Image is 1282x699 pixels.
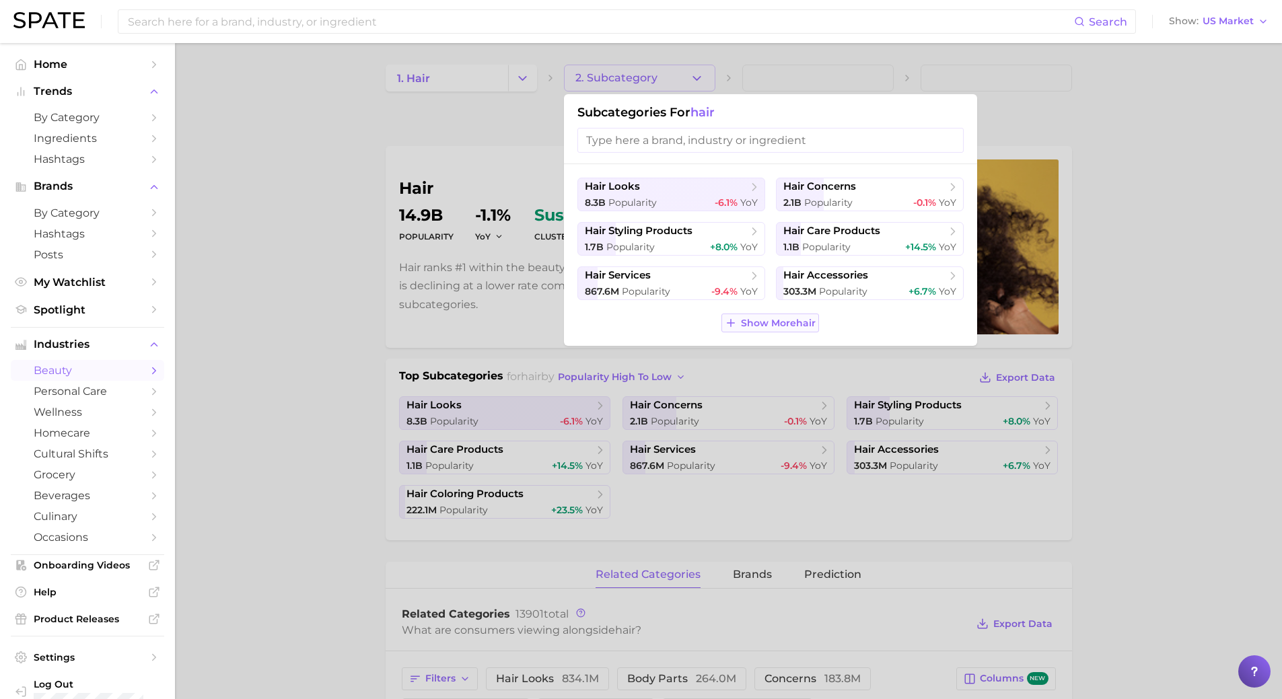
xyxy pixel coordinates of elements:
span: 2.1b [783,196,802,209]
a: occasions [11,527,164,548]
a: Spotlight [11,299,164,320]
span: Brands [34,180,141,192]
button: hair accessories303.3m Popularity+6.7% YoY [776,266,964,300]
span: Onboarding Videos [34,559,141,571]
span: +8.0% [710,241,738,253]
span: Log Out [34,678,153,690]
span: 8.3b [585,196,606,209]
span: 1.7b [585,241,604,253]
button: hair services867.6m Popularity-9.4% YoY [577,266,765,300]
span: Trends [34,85,141,98]
span: Popularity [622,285,670,297]
a: grocery [11,464,164,485]
a: cultural shifts [11,443,164,464]
a: by Category [11,107,164,128]
span: occasions [34,531,141,544]
a: beauty [11,360,164,381]
span: YoY [939,196,956,209]
span: culinary [34,510,141,523]
span: Hashtags [34,153,141,165]
button: hair styling products1.7b Popularity+8.0% YoY [577,222,765,256]
a: Home [11,54,164,75]
span: homecare [34,427,141,439]
span: YoY [740,285,758,297]
span: 867.6m [585,285,619,297]
span: Popularity [819,285,867,297]
a: Hashtags [11,149,164,170]
span: hair services [585,269,651,282]
span: +6.7% [909,285,936,297]
span: My Watchlist [34,276,141,289]
a: Hashtags [11,223,164,244]
span: hair concerns [783,180,856,193]
span: by Category [34,111,141,124]
span: cultural shifts [34,447,141,460]
a: My Watchlist [11,272,164,293]
a: Help [11,582,164,602]
span: Show [1169,17,1199,25]
span: 1.1b [783,241,799,253]
span: hair styling products [585,225,692,237]
span: -0.1% [913,196,936,209]
span: Posts [34,248,141,261]
span: -9.4% [711,285,738,297]
span: 303.3m [783,285,816,297]
span: Hashtags [34,227,141,240]
span: YoY [939,285,956,297]
span: personal care [34,385,141,398]
span: Ingredients [34,132,141,145]
a: Ingredients [11,128,164,149]
a: by Category [11,203,164,223]
span: YoY [740,241,758,253]
a: personal care [11,381,164,402]
span: Help [34,586,141,598]
span: -6.1% [715,196,738,209]
button: Brands [11,176,164,196]
span: Popularity [606,241,655,253]
span: Search [1089,15,1127,28]
button: Industries [11,334,164,355]
span: beauty [34,364,141,377]
span: Popularity [608,196,657,209]
a: beverages [11,485,164,506]
span: Show More hair [741,318,816,329]
span: hair [690,105,715,120]
span: Spotlight [34,303,141,316]
a: Posts [11,244,164,265]
input: Type here a brand, industry or ingredient [577,128,964,153]
span: hair accessories [783,269,868,282]
button: hair care products1.1b Popularity+14.5% YoY [776,222,964,256]
a: culinary [11,506,164,527]
button: Show Morehair [721,314,819,332]
span: Popularity [804,196,853,209]
a: Settings [11,647,164,667]
span: YoY [740,196,758,209]
input: Search here for a brand, industry, or ingredient [127,10,1074,33]
button: hair looks8.3b Popularity-6.1% YoY [577,178,765,211]
span: Product Releases [34,613,141,625]
span: hair looks [585,180,640,193]
a: homecare [11,422,164,443]
span: by Category [34,207,141,219]
span: grocery [34,468,141,481]
span: US Market [1203,17,1254,25]
span: Industries [34,338,141,351]
span: +14.5% [905,241,936,253]
a: wellness [11,402,164,422]
span: YoY [939,241,956,253]
img: SPATE [13,12,85,28]
h1: Subcategories for [577,105,964,120]
a: Onboarding Videos [11,555,164,575]
span: Popularity [802,241,851,253]
span: wellness [34,406,141,418]
button: Trends [11,81,164,102]
span: Home [34,58,141,71]
span: beverages [34,489,141,502]
span: Settings [34,651,141,663]
button: ShowUS Market [1166,13,1272,30]
a: Product Releases [11,609,164,629]
button: hair concerns2.1b Popularity-0.1% YoY [776,178,964,211]
span: hair care products [783,225,880,237]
